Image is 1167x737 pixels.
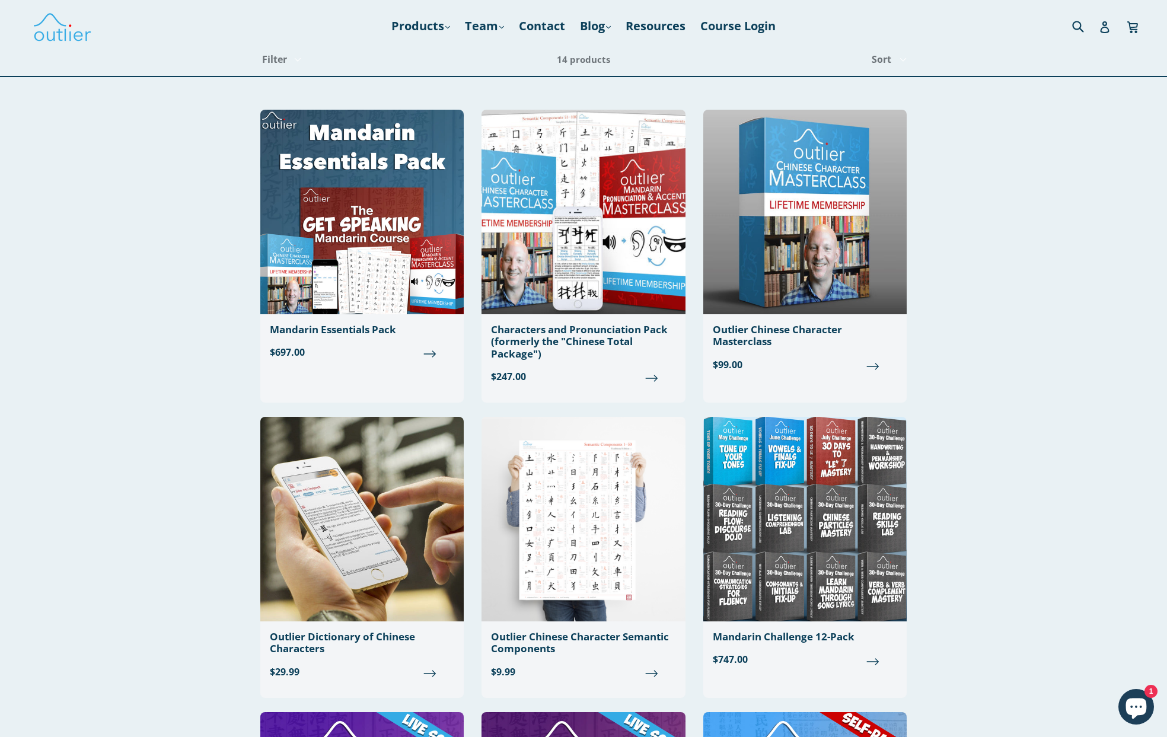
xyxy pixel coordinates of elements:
div: Characters and Pronunciation Pack (formerly the "Chinese Total Package") [491,324,675,360]
img: Outlier Dictionary of Chinese Characters Outlier Linguistics [260,417,464,621]
div: Outlier Chinese Character Masterclass [713,324,897,348]
a: Mandarin Challenge 12-Pack $747.00 [703,417,907,676]
img: Outlier Chinese Character Masterclass Outlier Linguistics [703,110,907,314]
a: Contact [513,15,571,37]
span: $697.00 [270,345,454,359]
img: Mandarin Challenge 12-Pack [703,417,907,621]
a: Outlier Chinese Character Masterclass $99.00 [703,110,907,381]
a: Outlier Dictionary of Chinese Characters $29.99 [260,417,464,688]
div: Outlier Chinese Character Semantic Components [491,631,675,655]
img: Outlier Chinese Character Semantic Components [482,417,685,621]
img: Outlier Linguistics [33,9,92,43]
span: $747.00 [713,653,897,667]
span: 14 products [557,53,610,65]
a: Outlier Chinese Character Semantic Components $9.99 [482,417,685,688]
div: Mandarin Essentials Pack [270,324,454,336]
a: Resources [620,15,691,37]
a: Team [459,15,510,37]
span: $29.99 [270,665,454,679]
img: Chinese Total Package Outlier Linguistics [482,110,685,314]
div: Outlier Dictionary of Chinese Characters [270,631,454,655]
a: Products [385,15,456,37]
a: Mandarin Essentials Pack $697.00 [260,110,464,369]
inbox-online-store-chat: Shopify online store chat [1115,689,1158,728]
img: Mandarin Essentials Pack [260,110,464,314]
a: Characters and Pronunciation Pack (formerly the "Chinese Total Package") $247.00 [482,110,685,393]
span: $99.00 [713,358,897,372]
input: Search [1069,14,1102,38]
a: Course Login [694,15,782,37]
div: Mandarin Challenge 12-Pack [713,631,897,643]
a: Blog [574,15,617,37]
span: $247.00 [491,369,675,384]
span: $9.99 [491,665,675,679]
